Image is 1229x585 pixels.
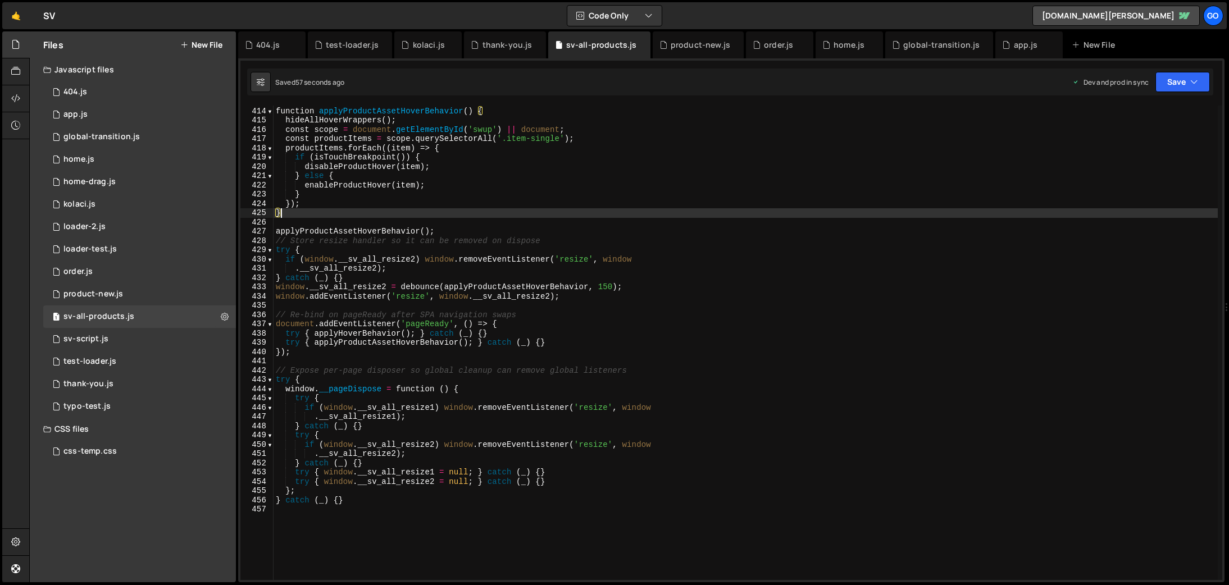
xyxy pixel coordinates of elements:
[240,292,274,301] div: 434
[566,39,637,51] div: sv-all-products.js
[567,6,662,26] button: Code Only
[63,446,117,456] div: css-temp.css
[764,39,793,51] div: order.js
[43,103,236,126] div: 14248/38152.js
[63,109,88,120] div: app.js
[483,39,532,51] div: thank-you.js
[43,39,63,51] h2: Files
[240,329,274,339] div: 438
[63,154,94,164] div: home.js
[43,193,236,216] div: 14248/45841.js
[240,412,274,422] div: 447
[240,431,274,440] div: 449
[63,401,111,412] div: typo-test.js
[240,366,274,376] div: 442
[240,255,274,264] div: 430
[63,267,93,277] div: order.js
[63,222,106,232] div: loader-2.js
[43,328,236,350] div: 14248/36561.js
[43,216,236,238] div: 14248/42526.js
[240,394,274,403] div: 445
[295,77,344,87] div: 57 seconds ago
[43,373,236,395] div: 14248/42099.js
[1155,72,1210,92] button: Save
[63,132,140,142] div: global-transition.js
[63,312,134,322] div: sv-all-products.js
[240,496,274,505] div: 456
[240,310,274,320] div: 436
[30,58,236,81] div: Javascript files
[1072,39,1119,51] div: New File
[240,301,274,310] div: 435
[240,107,274,116] div: 414
[240,375,274,385] div: 443
[240,385,274,394] div: 444
[43,350,236,373] div: 14248/46529.js
[240,273,274,283] div: 432
[240,348,274,357] div: 440
[43,126,236,148] div: 14248/41685.js
[240,153,274,162] div: 419
[240,468,274,477] div: 453
[240,181,274,190] div: 422
[63,199,95,209] div: kolaci.js
[43,238,236,260] div: 14248/42454.js
[63,289,123,299] div: product-new.js
[240,218,274,227] div: 426
[240,134,274,144] div: 417
[240,116,274,125] div: 415
[240,144,274,153] div: 418
[413,39,445,51] div: kolaci.js
[256,39,280,51] div: 404.js
[30,418,236,440] div: CSS files
[671,39,730,51] div: product-new.js
[1014,39,1038,51] div: app.js
[43,81,236,103] div: 14248/46532.js
[240,236,274,246] div: 428
[63,87,87,97] div: 404.js
[240,403,274,413] div: 446
[240,477,274,487] div: 454
[63,334,108,344] div: sv-script.js
[2,2,30,29] a: 🤙
[43,395,236,418] div: 14248/43355.js
[240,125,274,135] div: 416
[240,282,274,292] div: 433
[240,227,274,236] div: 427
[240,440,274,450] div: 450
[1203,6,1223,26] a: go
[43,440,236,463] div: 14248/38037.css
[834,39,864,51] div: home.js
[53,313,60,322] span: 1
[240,505,274,514] div: 457
[240,208,274,218] div: 425
[63,177,116,187] div: home-drag.js
[240,190,274,199] div: 423
[180,40,222,49] button: New File
[43,283,236,305] div: 14248/39945.js
[240,459,274,468] div: 452
[240,264,274,273] div: 431
[1072,77,1149,87] div: Dev and prod in sync
[326,39,379,51] div: test-loader.js
[240,422,274,431] div: 448
[903,39,980,51] div: global-transition.js
[240,245,274,255] div: 429
[63,379,113,389] div: thank-you.js
[240,162,274,172] div: 420
[240,199,274,209] div: 424
[240,449,274,459] div: 451
[240,319,274,329] div: 437
[275,77,344,87] div: Saved
[240,357,274,366] div: 441
[43,9,55,22] div: SV
[43,305,236,328] div: 14248/36682.js
[63,244,117,254] div: loader-test.js
[240,171,274,181] div: 421
[43,260,236,283] div: 14248/41299.js
[240,338,274,348] div: 439
[43,171,236,193] div: 14248/40457.js
[43,148,236,171] div: 14248/38890.js
[63,357,116,367] div: test-loader.js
